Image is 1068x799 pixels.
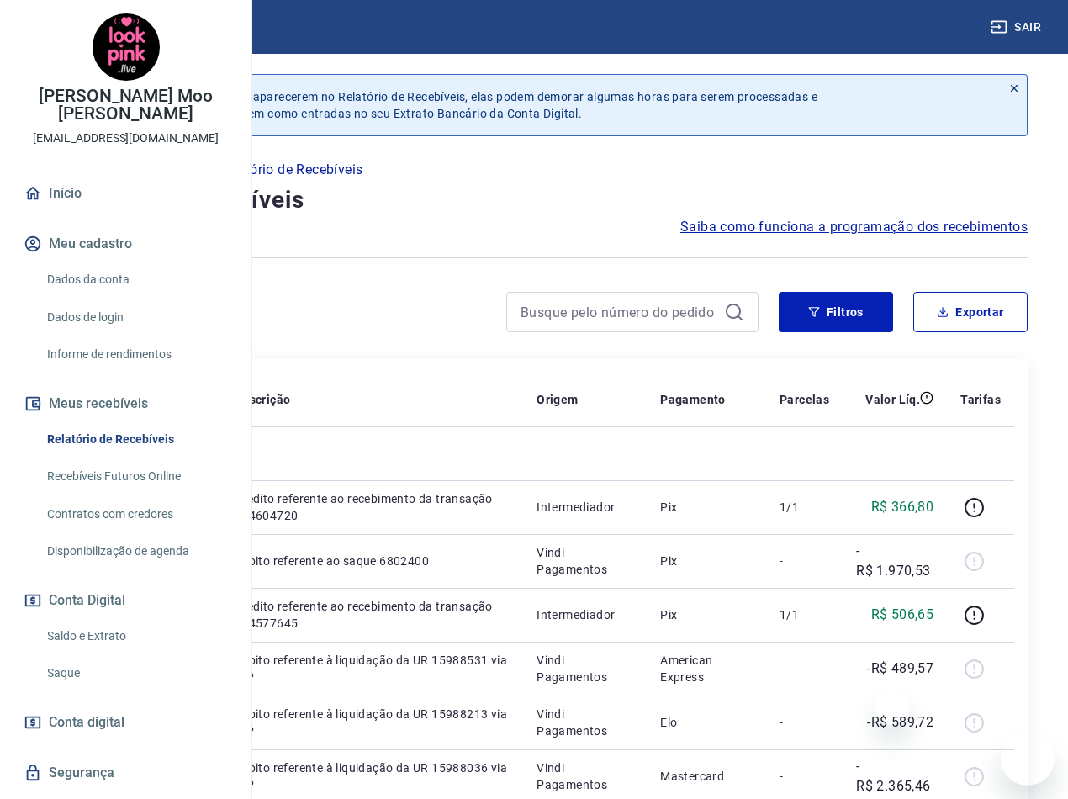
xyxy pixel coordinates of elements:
button: Filtros [779,292,893,332]
button: Meu cadastro [20,225,231,262]
a: Segurança [20,754,231,791]
p: R$ 506,65 [871,605,934,625]
p: Relatório de Recebíveis [218,160,362,180]
a: Saque [40,656,231,691]
a: Relatório de Recebíveis [40,422,231,457]
p: [PERSON_NAME] Moo [PERSON_NAME] [13,87,238,123]
p: Crédito referente ao recebimento da transação 224577645 [235,598,510,632]
p: Vindi Pagamentos [537,706,633,739]
p: Vindi Pagamentos [537,652,633,685]
p: Intermediador [537,499,633,516]
iframe: Botão para abrir a janela de mensagens [1001,732,1055,786]
p: [EMAIL_ADDRESS][DOMAIN_NAME] [33,130,219,147]
p: -R$ 589,72 [867,712,933,733]
img: f5e2b5f2-de41-4e9a-a4e6-a6c2332be871.jpeg [93,13,160,81]
p: Pix [660,606,753,623]
p: 1/1 [780,499,829,516]
span: Conta digital [49,711,124,734]
p: -R$ 2.365,46 [856,756,933,796]
p: Valor Líq. [865,391,920,408]
p: R$ 366,80 [871,497,934,517]
a: Início [20,175,231,212]
iframe: Fechar mensagem [875,691,909,725]
p: Pix [660,499,753,516]
button: Exportar [913,292,1028,332]
p: -R$ 1.970,53 [856,541,933,581]
p: - [780,553,829,569]
p: Intermediador [537,606,633,623]
button: Sair [987,12,1048,43]
p: Vindi Pagamentos [537,544,633,578]
p: Parcelas [780,391,829,408]
a: Disponibilização de agenda [40,534,231,569]
a: Dados da conta [40,262,231,297]
p: Débito referente à liquidação da UR 15988213 via CIP [235,706,510,739]
p: - [780,714,829,731]
p: Após o envio das liquidações aparecerem no Relatório de Recebíveis, elas podem demorar algumas ho... [91,88,817,122]
button: Conta Digital [20,582,231,619]
a: Recebíveis Futuros Online [40,459,231,494]
p: Pagamento [660,391,726,408]
a: Saldo e Extrato [40,619,231,653]
p: American Express [660,652,753,685]
p: -R$ 489,57 [867,659,933,679]
p: Débito referente ao saque 6802400 [235,553,510,569]
a: Dados de login [40,300,231,335]
p: 1/1 [780,606,829,623]
a: Conta digital [20,704,231,741]
p: Origem [537,391,578,408]
p: - [780,660,829,677]
p: Mastercard [660,768,753,785]
h4: Relatório de Recebíveis [40,183,1028,217]
a: Saiba como funciona a programação dos recebimentos [680,217,1028,237]
p: Pix [660,553,753,569]
p: Crédito referente ao recebimento da transação 224604720 [235,490,510,524]
p: Débito referente à liquidação da UR 15988531 via CIP [235,652,510,685]
a: Contratos com credores [40,497,231,532]
p: Elo [660,714,753,731]
p: Débito referente à liquidação da UR 15988036 via CIP [235,759,510,793]
input: Busque pelo número do pedido [521,299,717,325]
button: Meus recebíveis [20,385,231,422]
p: - [780,768,829,785]
p: Vindi Pagamentos [537,759,633,793]
p: Descrição [235,391,291,408]
p: Tarifas [960,391,1001,408]
a: Informe de rendimentos [40,337,231,372]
